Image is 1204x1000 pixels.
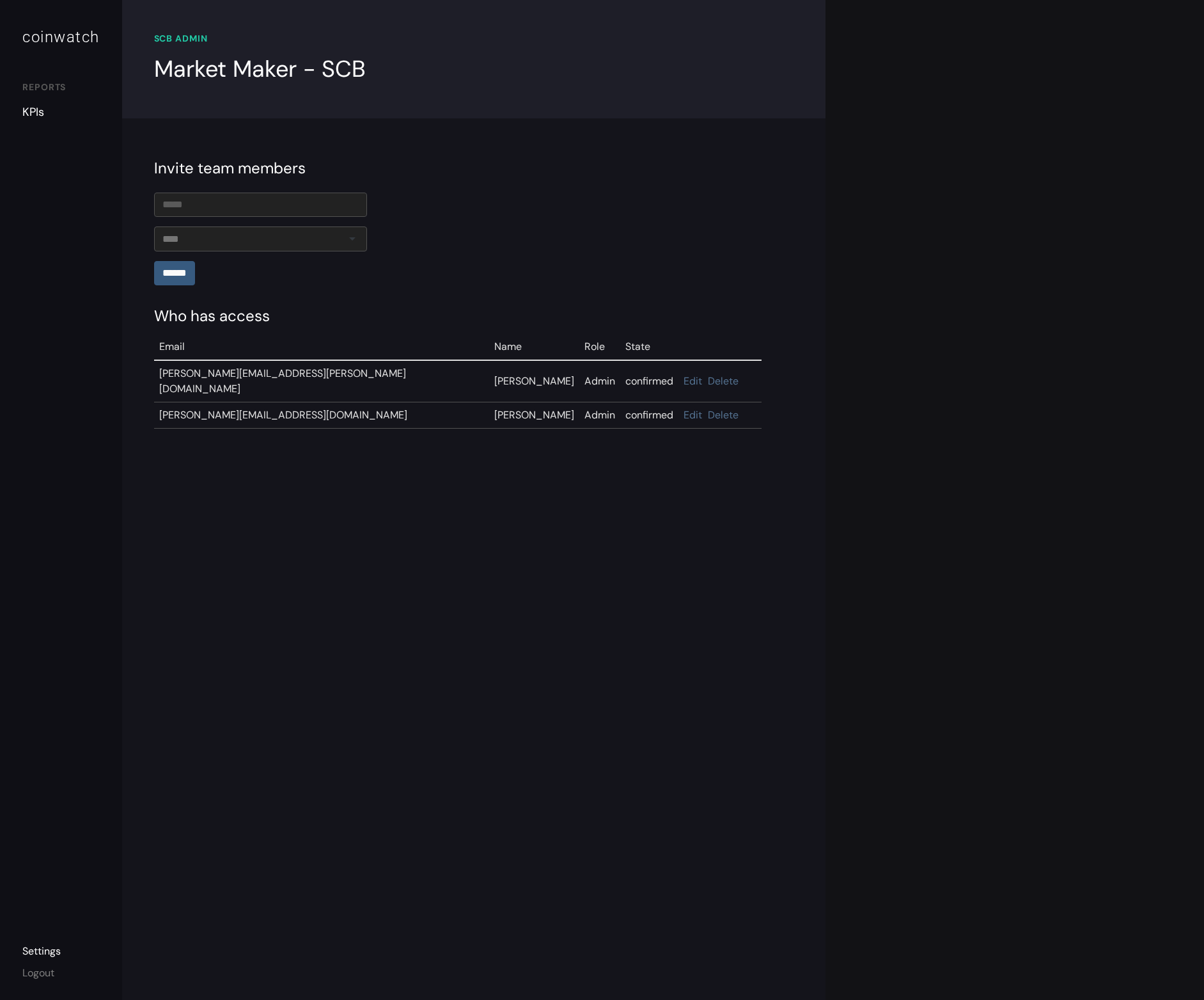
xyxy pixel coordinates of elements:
a: Delete [708,408,739,422]
td: [PERSON_NAME][EMAIL_ADDRESS][PERSON_NAME][DOMAIN_NAME] [154,360,489,402]
a: Edit [684,408,702,422]
a: Edit [684,374,702,388]
td: confirmed [620,402,678,429]
div: coinwatch [22,26,100,49]
span: Admin [584,408,615,422]
div: Invite team members [154,157,794,180]
a: KPIs [22,104,100,121]
td: State [620,334,678,360]
div: Who has access [154,305,794,328]
td: [PERSON_NAME] [489,360,579,402]
div: REPORTS [22,81,100,97]
div: Market Maker - SCB [154,52,366,86]
span: Admin [584,374,615,388]
td: confirmed [620,360,678,402]
td: Role [579,334,620,360]
div: SCB ADMIN [154,32,794,45]
td: [PERSON_NAME] [489,402,579,429]
td: Name [489,334,579,360]
td: [PERSON_NAME][EMAIL_ADDRESS][DOMAIN_NAME] [154,402,489,429]
td: Email [154,334,489,360]
a: Logout [22,966,54,980]
a: Delete [708,374,739,388]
